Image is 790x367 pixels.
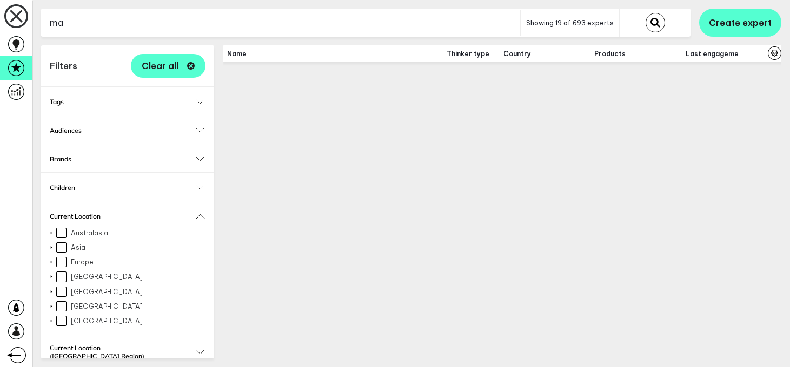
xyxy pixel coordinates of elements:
[686,50,746,58] span: Last engagement
[56,257,205,267] label: Europe
[56,301,67,311] input: [GEOGRAPHIC_DATA]
[56,257,67,267] input: Europe
[503,50,586,58] span: Country
[56,316,67,326] input: [GEOGRAPHIC_DATA]
[50,126,205,134] button: Audiences
[50,183,205,192] button: Children
[56,242,205,253] label: Asia
[699,9,781,37] button: Create expert
[41,10,520,36] input: Search for name, tags and keywords here...
[50,60,77,71] h1: Filters
[56,316,205,326] label: [GEOGRAPHIC_DATA]
[56,287,205,297] label: [GEOGRAPHIC_DATA]
[526,19,614,27] span: Showing 19 of 693 experts
[50,98,205,106] button: Tags
[142,62,178,70] span: Clear all
[709,17,772,28] span: Create expert
[227,50,438,58] span: Name
[56,301,205,311] label: [GEOGRAPHIC_DATA]
[447,50,495,58] span: Thinker type
[131,54,205,78] button: Clear all
[594,50,677,58] span: Products
[56,287,67,297] input: [GEOGRAPHIC_DATA]
[50,212,205,220] button: Current Location
[56,228,67,238] input: Australasia
[56,271,67,282] input: [GEOGRAPHIC_DATA]
[56,271,205,282] label: [GEOGRAPHIC_DATA]
[50,155,205,163] button: Brands
[56,228,205,238] label: Australasia
[50,344,205,360] button: Current Location ([GEOGRAPHIC_DATA] Region)
[56,242,67,253] input: Asia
